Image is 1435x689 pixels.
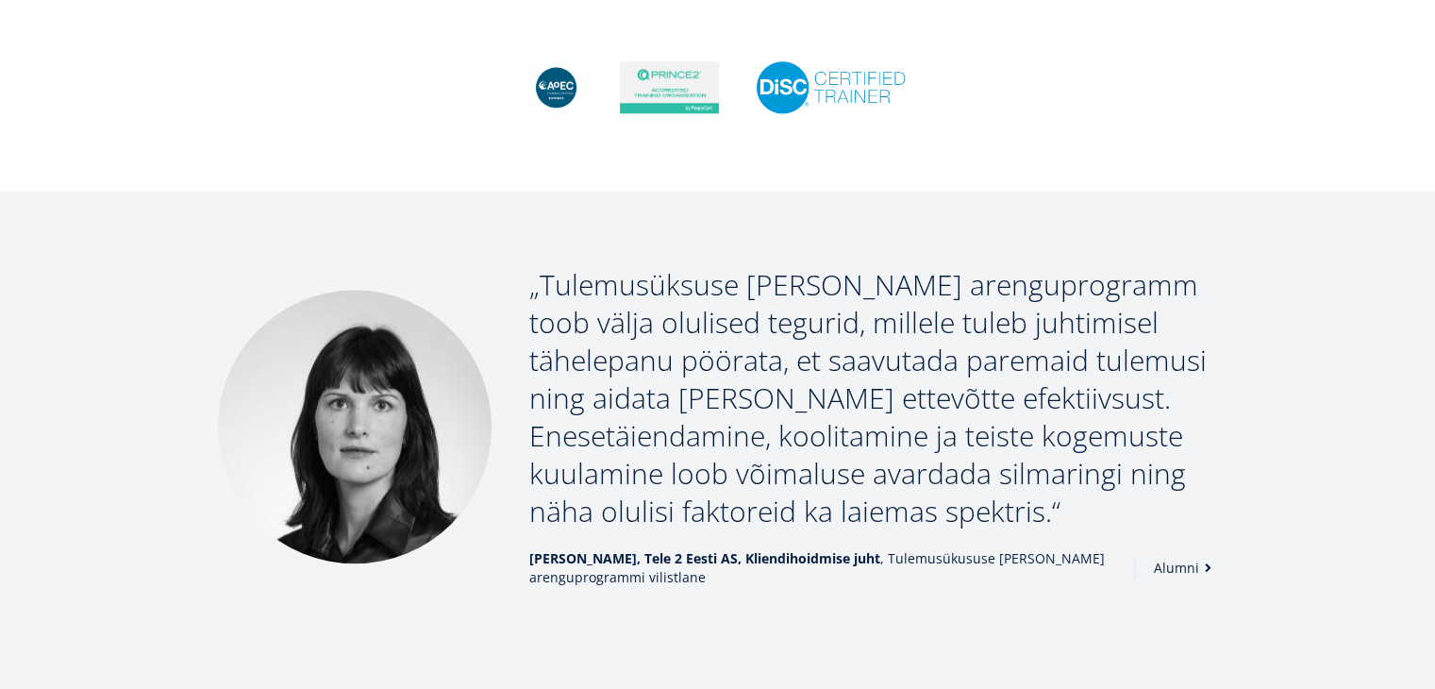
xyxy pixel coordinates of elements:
img: Prince2 [620,61,719,113]
a: Alumni [1154,559,1218,578]
span: , Tulemusükususe [PERSON_NAME] arenguprogrammi vilistlane [529,549,1115,587]
a: DiSC sertifitseeritud esindaja Eestis [757,61,905,113]
img: Kristi Kippa Tulemusükususe juhi arenguprogrammi vilistlane [218,290,492,563]
em: Tulemusüksuse [PERSON_NAME] arenguprogramm toob välja olulised tegurid, millele tuleb juhtimisel ... [529,265,1207,530]
img: DiSC sertifitseeritud esindaja EBS [757,61,905,113]
img: Aoec Estonia [530,61,581,113]
strong: [PERSON_NAME], Tele 2 Eesti AS, Kliendihoidmise juht [529,549,880,567]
